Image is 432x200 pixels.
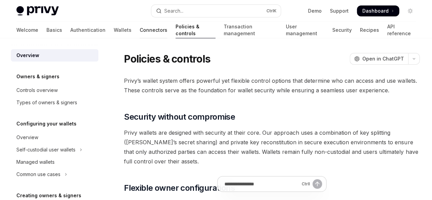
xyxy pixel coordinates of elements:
[16,72,59,81] h5: Owners & signers
[16,158,55,166] div: Managed wallets
[124,53,210,65] h1: Policies & controls
[16,120,76,128] h5: Configuring your wallets
[330,8,349,14] a: Support
[11,49,98,62] a: Overview
[11,131,98,144] a: Overview
[164,7,183,15] div: Search...
[11,156,98,168] a: Managed wallets
[16,6,59,16] img: light logo
[176,22,215,38] a: Policies & controls
[11,144,98,156] button: Toggle Self-custodial user wallets section
[16,51,39,59] div: Overview
[266,8,277,14] span: Ctrl K
[16,170,60,178] div: Common use cases
[285,22,324,38] a: User management
[362,8,389,14] span: Dashboard
[362,55,404,62] span: Open in ChatGPT
[70,22,106,38] a: Authentication
[312,179,322,189] button: Send message
[16,22,38,38] a: Welcome
[151,5,281,17] button: Open search
[332,22,352,38] a: Security
[16,98,77,107] div: Types of owners & signers
[224,22,278,38] a: Transaction management
[387,22,416,38] a: API reference
[140,22,167,38] a: Connectors
[224,176,299,191] input: Ask a question...
[16,191,81,200] h5: Creating owners & signers
[16,133,38,142] div: Overview
[124,111,235,122] span: Security without compromise
[124,76,420,95] span: Privy’s wallet system offers powerful yet flexible control options that determine who can access ...
[360,22,379,38] a: Recipes
[16,86,58,94] div: Controls overview
[11,168,98,181] button: Toggle Common use cases section
[11,96,98,109] a: Types of owners & signers
[46,22,62,38] a: Basics
[114,22,131,38] a: Wallets
[350,53,408,65] button: Open in ChatGPT
[357,5,399,16] a: Dashboard
[11,84,98,96] a: Controls overview
[16,146,75,154] div: Self-custodial user wallets
[405,5,416,16] button: Toggle dark mode
[308,8,322,14] a: Demo
[124,128,420,166] span: Privy wallets are designed with security at their core. Our approach uses a combination of key sp...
